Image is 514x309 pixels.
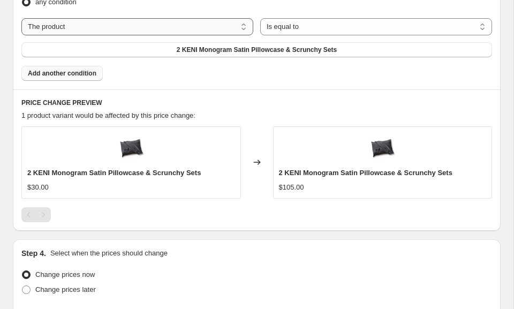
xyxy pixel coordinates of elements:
button: 2 KENI Monogram Satin Pillowcase & Scrunchy Sets [21,42,492,57]
span: $105.00 [279,183,304,191]
span: 1 product variant would be affected by this price change: [21,111,195,119]
h6: PRICE CHANGE PREVIEW [21,99,492,107]
span: Change prices later [35,285,96,293]
img: image_9c411ef5-ea90-4f70-86da-6b637e8b6d4e_80x.png [366,132,398,164]
nav: Pagination [21,207,51,222]
span: 2 KENI Monogram Satin Pillowcase & Scrunchy Sets [27,169,201,177]
h2: Step 4. [21,248,46,259]
span: $30.00 [27,183,49,191]
button: Add another condition [21,66,103,81]
span: Add another condition [28,69,96,78]
span: 2 KENI Monogram Satin Pillowcase & Scrunchy Sets [177,46,337,54]
p: Select when the prices should change [50,248,168,259]
span: 2 KENI Monogram Satin Pillowcase & Scrunchy Sets [279,169,452,177]
span: Change prices now [35,270,95,278]
img: image_9c411ef5-ea90-4f70-86da-6b637e8b6d4e_80x.png [115,132,147,164]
